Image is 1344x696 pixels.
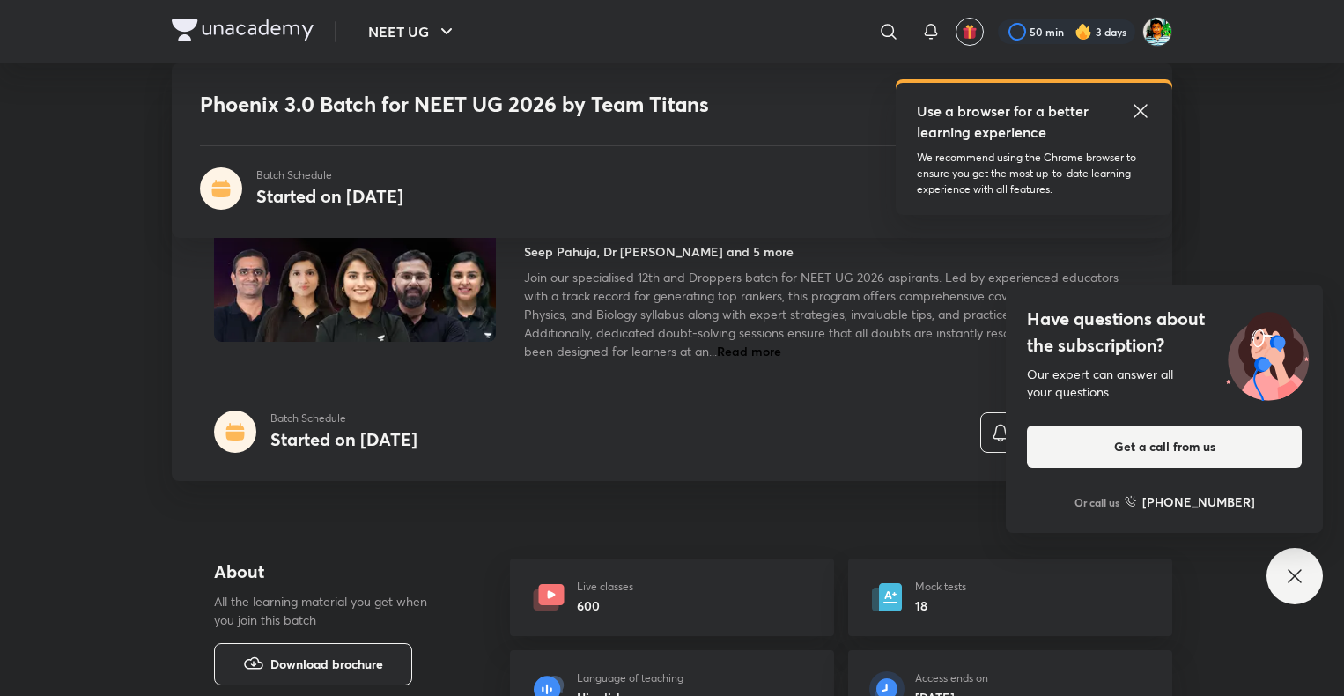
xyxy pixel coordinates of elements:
img: Mehul Ghosh [1142,17,1172,47]
span: Read more [717,343,781,359]
h4: Seep Pahuja, Dr [PERSON_NAME] and 5 more [524,242,794,261]
a: Company Logo [172,19,314,45]
span: Download brochure [270,655,383,674]
h4: Have questions about the subscription? [1027,306,1302,359]
p: All the learning material you get when you join this batch [214,592,441,629]
span: Join our specialised 12th and Droppers batch for NEET UG 2026 aspirants. Led by experienced educa... [524,269,1120,359]
p: Batch Schedule [270,411,417,426]
p: Language of teaching [577,670,683,686]
img: streak [1074,23,1092,41]
h4: Started on [DATE] [256,184,403,208]
img: Thumbnail [211,181,498,344]
h5: Use a browser for a better learning experience [917,100,1092,143]
h6: 600 [577,596,633,615]
h4: About [214,559,454,585]
button: NEET UG [358,14,468,49]
h1: Phoenix 3.0 Batch for NEET UG 2026 by Team Titans [200,92,890,117]
button: Get a call from us [1027,426,1302,468]
p: Or call us [1074,494,1119,510]
h4: Started on [DATE] [270,427,417,451]
button: Download brochure [214,643,412,685]
h6: [PHONE_NUMBER] [1142,492,1255,511]
img: avatar [962,24,978,40]
img: ttu_illustration_new.svg [1212,306,1323,401]
button: avatar [956,18,984,46]
img: Company Logo [172,19,314,41]
h6: 18 [915,596,966,615]
p: We recommend using the Chrome browser to ensure you get the most up-to-date learning experience w... [917,150,1151,197]
a: [PHONE_NUMBER] [1125,492,1255,511]
p: Batch Schedule [256,167,403,183]
p: Live classes [577,579,633,595]
div: Our expert can answer all your questions [1027,366,1302,401]
p: Mock tests [915,579,966,595]
p: Access ends on [915,670,988,686]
